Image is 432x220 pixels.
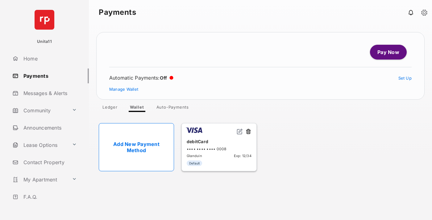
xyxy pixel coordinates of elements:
[10,51,89,66] a: Home
[10,138,69,152] a: Lease Options
[234,154,251,158] span: Exp: 12/34
[187,136,251,147] div: debitCard
[398,76,412,81] a: Set Up
[99,9,136,16] strong: Payments
[109,87,138,92] a: Manage Wallet
[237,128,243,135] img: svg+xml;base64,PHN2ZyB2aWV3Qm94PSIwIDAgMjQgMjQiIHdpZHRoPSIxNiIgaGVpZ2h0PSIxNiIgZmlsbD0ibm9uZSIgeG...
[37,39,52,45] p: Unita11
[187,154,202,158] span: Glanduin
[99,123,174,171] a: Add New Payment Method
[10,189,89,204] a: F.A.Q.
[98,105,123,112] a: Ledger
[10,155,89,170] a: Contact Property
[10,68,89,83] a: Payments
[125,105,149,112] a: Wallet
[10,86,89,101] a: Messages & Alerts
[35,10,54,30] img: svg+xml;base64,PHN2ZyB4bWxucz0iaHR0cDovL3d3dy53My5vcmcvMjAwMC9zdmciIHdpZHRoPSI2NCIgaGVpZ2h0PSI2NC...
[10,172,69,187] a: My Apartment
[152,105,194,112] a: Auto-Payments
[187,147,251,151] div: •••• •••• •••• 0008
[109,75,173,81] div: Automatic Payments :
[10,103,69,118] a: Community
[10,120,89,135] a: Announcements
[160,75,167,81] span: Off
